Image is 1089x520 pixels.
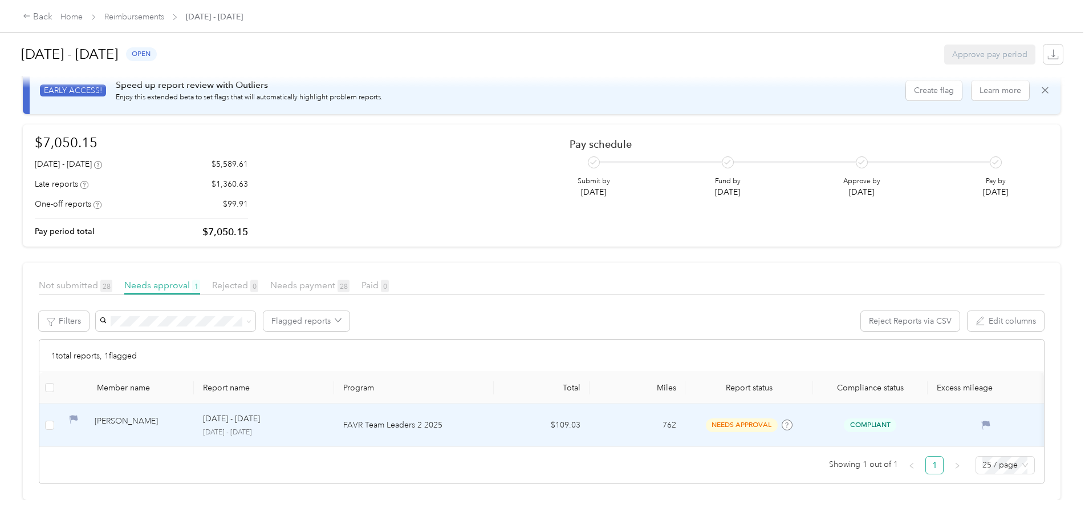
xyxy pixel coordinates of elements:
[715,186,741,198] p: [DATE]
[983,186,1008,198] p: [DATE]
[212,178,248,190] p: $1,360.63
[844,418,896,432] span: Compliant
[925,456,944,474] li: 1
[983,176,1008,187] p: Pay by
[60,12,83,22] a: Home
[97,383,185,393] div: Member name
[578,176,610,187] p: Submit by
[334,404,494,447] td: FAVR Team Leaders 2 2025
[822,383,919,393] span: Compliance status
[706,418,778,432] span: needs approval
[35,158,102,170] div: [DATE] - [DATE]
[570,138,1029,150] h2: Pay schedule
[338,280,350,292] span: 28
[124,280,200,291] span: Needs approval
[223,198,248,210] p: $99.91
[270,280,350,291] span: Needs payment
[35,225,95,237] p: Pay period total
[599,383,676,393] div: Miles
[192,280,200,292] span: 1
[361,280,389,291] span: Paid
[494,404,590,447] td: $109.03
[976,456,1035,474] div: Page Size
[982,457,1028,474] span: 25 / page
[694,383,804,393] span: Report status
[104,12,164,22] a: Reimbursements
[39,340,1044,372] div: 1 total reports, 1 flagged
[203,413,260,425] p: [DATE] - [DATE]
[203,428,325,438] p: [DATE] - [DATE]
[263,311,350,331] button: Flagged reports
[126,47,157,61] span: open
[212,280,258,291] span: Rejected
[116,92,383,103] p: Enjoy this extended beta to set flags that will automatically highlight problem reports.
[503,383,580,393] div: Total
[829,456,898,473] span: Showing 1 out of 1
[926,457,943,474] a: 1
[60,372,194,404] th: Member name
[590,404,685,447] td: 762
[381,280,389,292] span: 0
[908,462,915,469] span: left
[903,456,921,474] li: Previous Page
[250,280,258,292] span: 0
[186,11,243,23] span: [DATE] - [DATE]
[1025,456,1089,520] iframe: Everlance-gr Chat Button Frame
[843,176,880,187] p: Approve by
[861,311,960,331] button: Reject Reports via CSV
[334,372,494,404] th: Program
[968,311,1044,331] button: Edit columns
[23,10,52,24] div: Back
[100,280,112,292] span: 28
[39,311,89,331] button: Filters
[972,80,1029,100] button: Learn more
[35,132,248,152] h1: $7,050.15
[948,456,966,474] button: right
[21,41,118,68] h1: [DATE] - [DATE]
[343,419,485,432] p: FAVR Team Leaders 2 2025
[948,456,966,474] li: Next Page
[903,456,921,474] button: left
[35,198,101,210] div: One-off reports
[194,372,334,404] th: Report name
[906,80,962,100] button: Create flag
[202,225,248,239] p: $7,050.15
[40,84,106,96] span: EARLY ACCESS!
[35,178,88,190] div: Late reports
[39,280,112,291] span: Not submitted
[715,176,741,187] p: Fund by
[578,186,610,198] p: [DATE]
[212,158,248,170] p: $5,589.61
[95,415,185,435] div: [PERSON_NAME]
[843,186,880,198] p: [DATE]
[954,462,961,469] span: right
[937,383,1035,393] p: Excess mileage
